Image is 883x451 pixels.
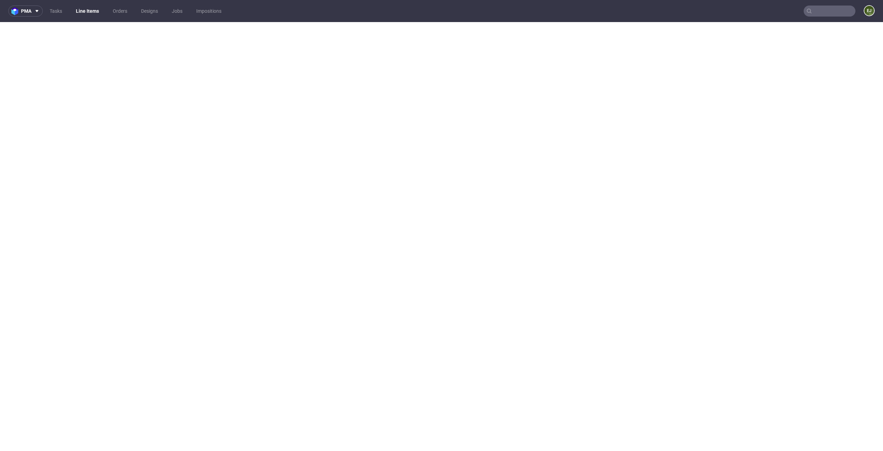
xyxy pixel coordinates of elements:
a: Line Items [72,6,103,17]
button: pma [8,6,43,17]
a: Designs [137,6,162,17]
img: logo [11,7,21,15]
span: pma [21,9,31,13]
a: Orders [109,6,131,17]
a: Impositions [192,6,226,17]
figcaption: EJ [864,6,874,16]
a: Jobs [168,6,187,17]
a: Tasks [46,6,66,17]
